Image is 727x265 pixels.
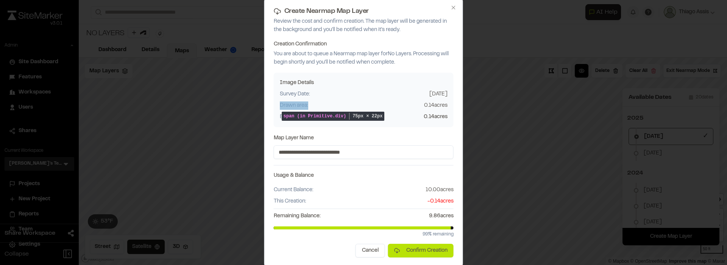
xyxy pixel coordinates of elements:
span: Remaining Balance: [274,212,321,220]
span: 10.00 acres [426,186,454,194]
span: 0.14 acres [424,113,448,121]
span: Survey Date: [280,90,310,98]
h4: Creation Confirmation [274,40,454,48]
span: Current Balance: [274,186,313,194]
p: You are about to queue a Nearmap map layer for No Layers . Processing will begin shortly and you'... [274,50,454,67]
button: Cancel [356,244,385,257]
span: 0.14 acres [424,101,448,110]
button: Confirm Creation [388,244,454,257]
span: This Creation: [274,197,306,206]
h5: Image Details [280,79,448,87]
h2: Create Nearmap Map Layer [274,8,454,15]
h5: Usage & Balance [274,171,454,180]
p: Review the cost and confirm creation. The map layer will be generated in the background and you'l... [274,17,454,34]
span: - 0.14 acres [427,197,454,206]
span: [DATE] [429,90,448,98]
span: Drawn area: [280,101,308,110]
p: 99 % remaining [274,231,454,238]
span: 9.86 acres [429,212,454,220]
label: Map Layer Name [274,136,314,140]
span: Billable area: [280,113,309,121]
